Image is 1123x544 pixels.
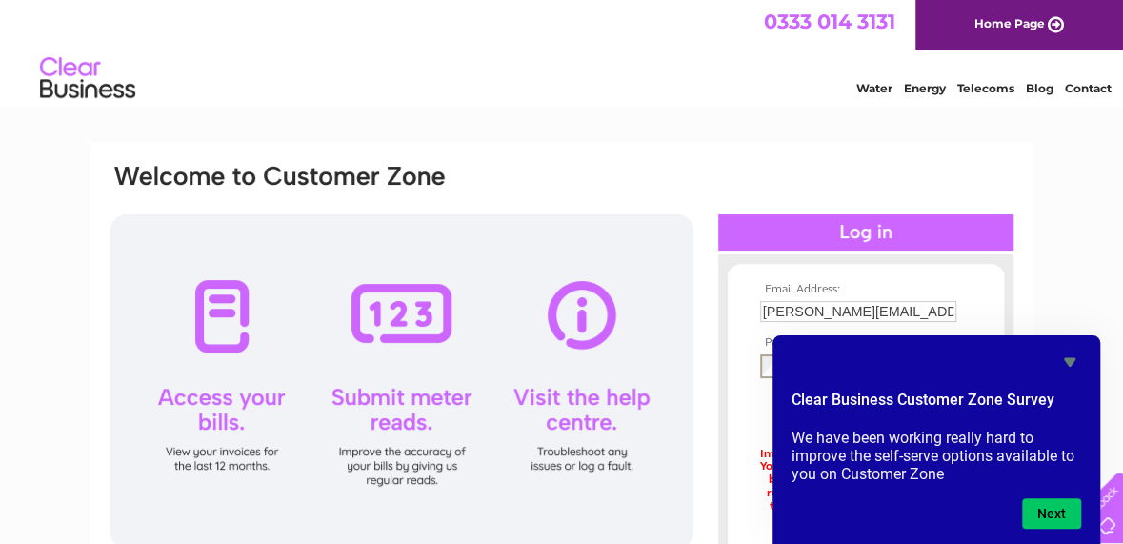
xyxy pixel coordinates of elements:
[1058,351,1081,373] button: Hide survey
[764,10,895,33] a: 0333 014 3131
[755,393,976,412] td: Remember me?
[755,283,976,296] th: Email Address:
[755,336,976,350] th: Password:
[904,81,946,95] a: Energy
[792,389,1081,421] h2: Clear Business Customer Zone Survey
[112,10,1013,92] div: Clear Business is a trading name of Verastar Limited (registered in [GEOGRAPHIC_DATA] No. 3667643...
[856,81,892,95] a: Water
[1026,81,1053,95] a: Blog
[957,81,1014,95] a: Telecoms
[1022,498,1081,529] button: Next question
[792,429,1081,483] p: We have been working really hard to improve the self-serve options available to you on Customer Zone
[760,518,976,536] a: Forgotten password?
[792,351,1081,529] div: Clear Business Customer Zone Survey
[760,448,972,514] div: Invalid email address and/or password. You now have 3 more attempts to login before being locked ...
[39,50,136,108] img: logo.png
[1065,81,1112,95] a: Contact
